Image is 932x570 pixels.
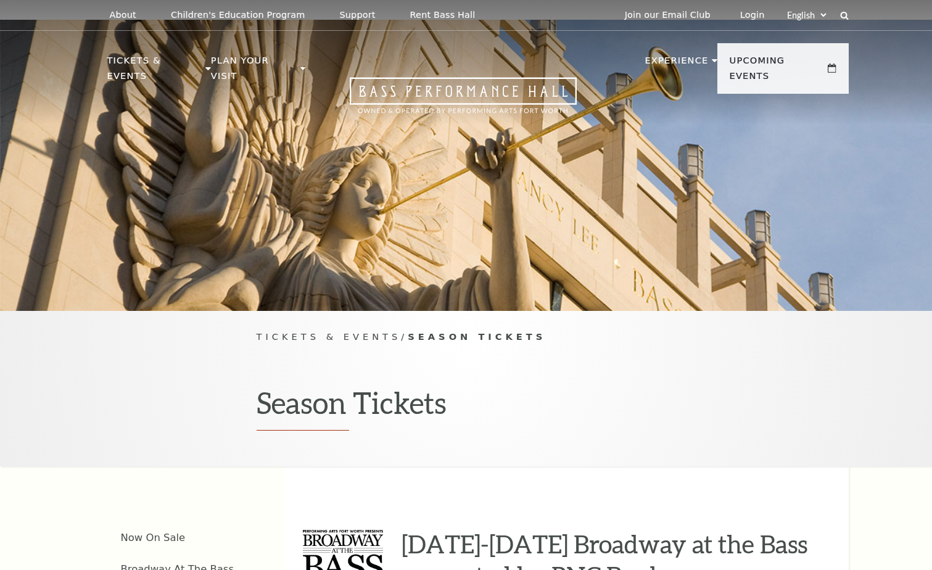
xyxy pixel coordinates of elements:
p: About [110,10,136,20]
h1: Season Tickets [257,385,676,431]
p: / [257,329,676,345]
select: Select: [785,9,828,21]
p: Upcoming Events [730,53,825,91]
span: Season Tickets [408,331,546,342]
p: Rent Bass Hall [410,10,476,20]
p: Children's Education Program [171,10,305,20]
p: Tickets & Events [107,53,203,91]
p: Support [340,10,376,20]
span: Tickets & Events [257,331,402,342]
p: Plan Your Visit [211,53,297,91]
a: Now On Sale [121,532,186,543]
p: Experience [645,53,708,75]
